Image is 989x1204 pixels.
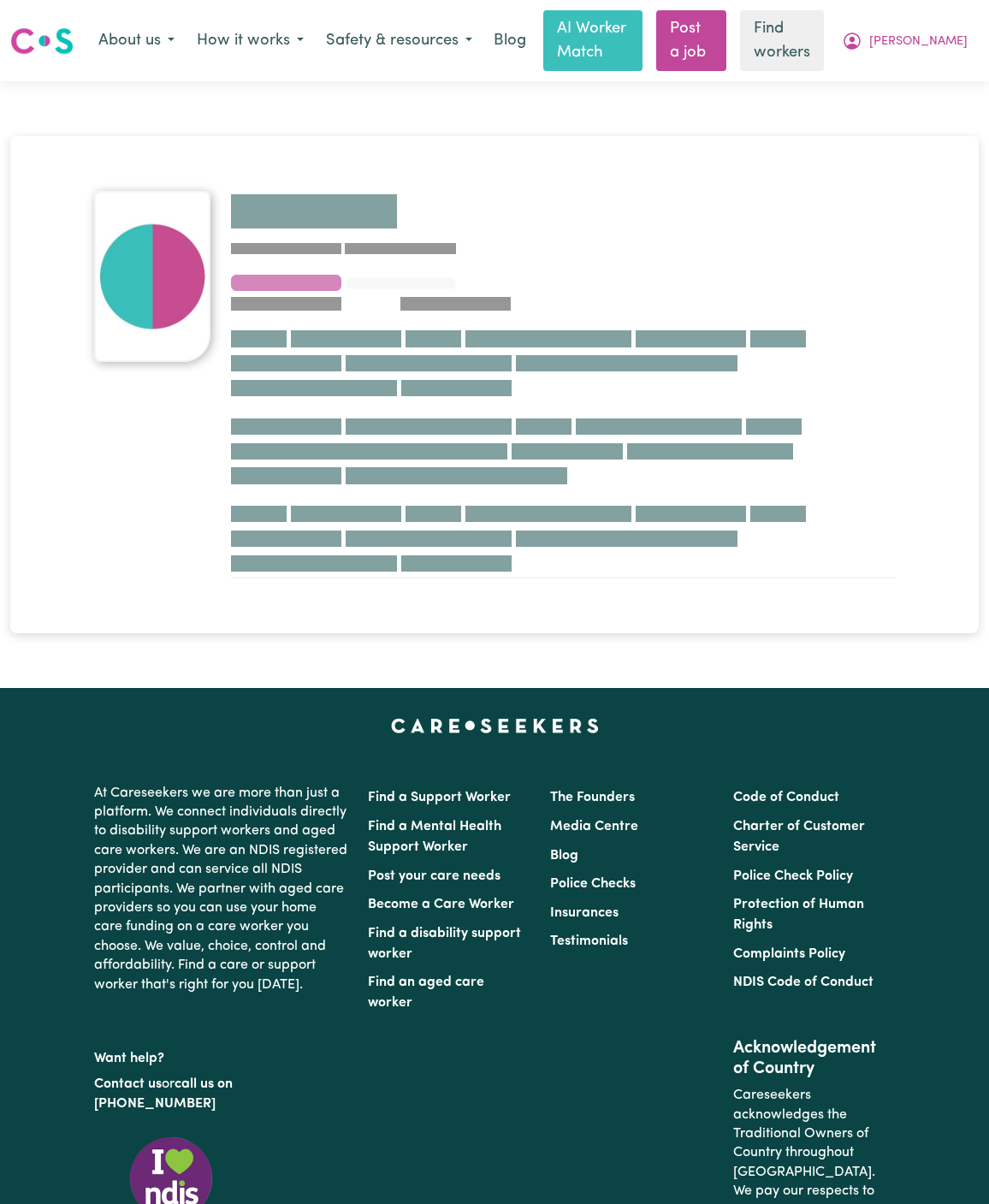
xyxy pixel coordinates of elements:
a: Become a Care Worker [368,898,514,911]
button: How it works [186,23,315,59]
a: Find a Mental Health Support Worker [368,820,501,854]
a: NDIS Code of Conduct [733,976,874,989]
a: Post your care needs [368,869,500,883]
button: About us [87,23,186,59]
a: Code of Conduct [733,791,839,804]
a: Find workers [740,10,824,71]
a: Charter of Customer Service [733,820,865,854]
a: The Founders [550,791,635,804]
a: Find an aged care worker [368,976,484,1010]
p: or [94,1068,347,1120]
a: Blog [550,849,578,863]
a: Insurances [550,906,619,920]
a: Testimonials [550,934,628,948]
a: Police Check Policy [733,869,853,883]
a: Protection of Human Rights [733,898,864,932]
a: Police Checks [550,877,636,891]
span: [PERSON_NAME] [869,33,968,51]
button: My Account [831,23,979,59]
button: Safety & resources [315,23,483,59]
p: At Careseekers we are more than just a platform. We connect individuals directly to disability su... [94,777,347,1001]
h2: Acknowledgement of Country [733,1038,895,1079]
a: Find a Support Worker [368,791,511,804]
a: Blog [483,22,536,60]
a: Careseekers home page [391,719,599,732]
img: Careseekers logo [10,26,74,56]
a: Careseekers logo [10,21,74,61]
a: Post a job [656,10,726,71]
a: Complaints Policy [733,947,845,961]
a: call us on [PHONE_NUMBER] [94,1077,233,1110]
a: AI Worker Match [543,10,643,71]
a: Media Centre [550,820,638,833]
a: Contact us [94,1077,162,1091]
p: Want help? [94,1042,347,1068]
a: Find a disability support worker [368,927,521,961]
